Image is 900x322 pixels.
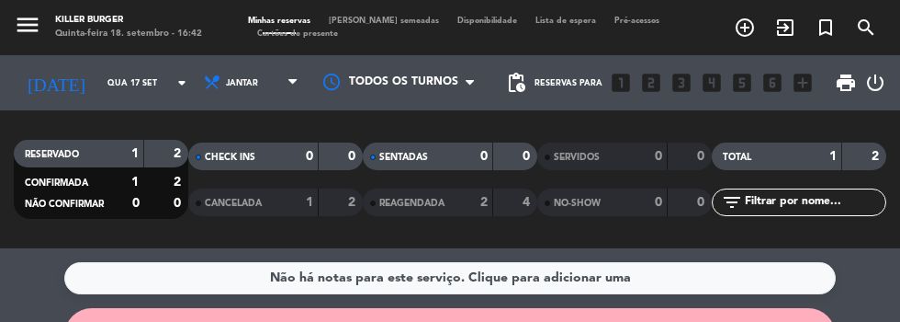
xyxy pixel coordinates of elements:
[174,176,185,189] strong: 2
[697,196,708,209] strong: 0
[835,72,857,94] span: print
[655,196,662,209] strong: 0
[448,17,526,25] span: Disponibilidade
[721,191,743,213] i: filter_list
[55,28,202,41] div: Quinta-feira 18. setembro - 16:42
[14,64,98,101] i: [DATE]
[639,71,663,95] i: looks_two
[534,78,602,88] span: Reservas para
[306,196,313,209] strong: 1
[239,17,320,25] span: Minhas reservas
[523,196,534,209] strong: 4
[379,153,428,162] span: SENTADAS
[348,196,359,209] strong: 2
[131,176,139,189] strong: 1
[864,55,886,110] div: LOG OUT
[697,150,708,163] strong: 0
[523,150,534,163] strong: 0
[174,147,185,160] strong: 2
[171,72,193,94] i: arrow_drop_down
[855,17,877,39] i: search
[55,14,202,28] div: Killer Burger
[554,199,601,208] span: NO-SHOW
[743,192,885,213] input: Filtrar por nome...
[25,178,88,188] span: CONFIRMADA
[248,29,347,38] span: Cartões de presente
[864,72,886,94] i: power_settings_new
[669,71,693,95] i: looks_3
[131,147,139,160] strong: 1
[734,17,756,39] i: add_circle_outline
[348,150,359,163] strong: 0
[132,197,140,210] strong: 0
[655,150,662,163] strong: 0
[174,197,185,210] strong: 0
[480,150,488,163] strong: 0
[526,17,605,25] span: Lista de espera
[25,200,104,209] span: NÃO CONFIRMAR
[320,17,448,25] span: [PERSON_NAME] semeadas
[730,71,754,95] i: looks_5
[505,72,527,94] span: pending_actions
[14,11,41,39] i: menu
[791,71,815,95] i: add_box
[14,11,41,43] button: menu
[480,196,488,209] strong: 2
[609,71,633,95] i: looks_one
[829,150,837,163] strong: 1
[774,17,796,39] i: exit_to_app
[205,199,262,208] span: CANCELADA
[25,150,79,159] span: RESERVADO
[554,153,600,162] span: SERVIDOS
[270,268,631,289] div: Não há notas para este serviço. Clique para adicionar uma
[306,150,313,163] strong: 0
[379,199,444,208] span: REAGENDADA
[205,153,255,162] span: CHECK INS
[226,78,258,88] span: Jantar
[723,153,751,162] span: TOTAL
[700,71,724,95] i: looks_4
[872,150,883,163] strong: 2
[760,71,784,95] i: looks_6
[815,17,837,39] i: turned_in_not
